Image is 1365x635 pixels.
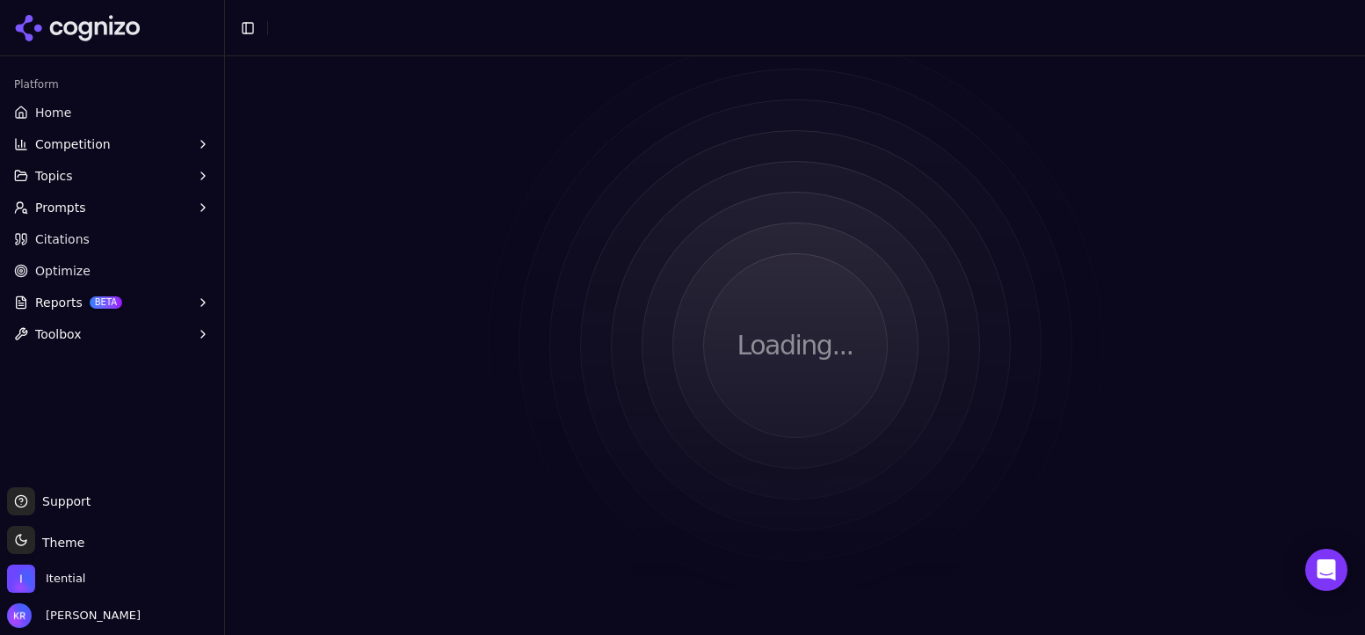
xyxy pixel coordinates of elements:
[7,603,141,628] button: Open user button
[7,162,217,190] button: Topics
[7,99,217,127] a: Home
[7,565,35,593] img: Itential
[7,70,217,99] div: Platform
[35,167,73,185] span: Topics
[35,135,111,153] span: Competition
[35,536,84,550] span: Theme
[35,104,71,121] span: Home
[35,325,82,343] span: Toolbox
[35,199,86,216] span: Prompts
[7,257,217,285] a: Optimize
[7,130,217,158] button: Competition
[7,603,32,628] img: Kristen Rachels
[7,288,217,317] button: ReportsBETA
[1305,549,1347,591] div: Open Intercom Messenger
[7,565,85,593] button: Open organization switcher
[35,262,91,280] span: Optimize
[35,230,90,248] span: Citations
[7,225,217,253] a: Citations
[35,294,83,311] span: Reports
[737,330,853,361] p: Loading...
[39,608,141,624] span: [PERSON_NAME]
[46,571,85,587] span: Itential
[7,320,217,348] button: Toolbox
[35,493,91,510] span: Support
[90,296,122,309] span: BETA
[7,193,217,222] button: Prompts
